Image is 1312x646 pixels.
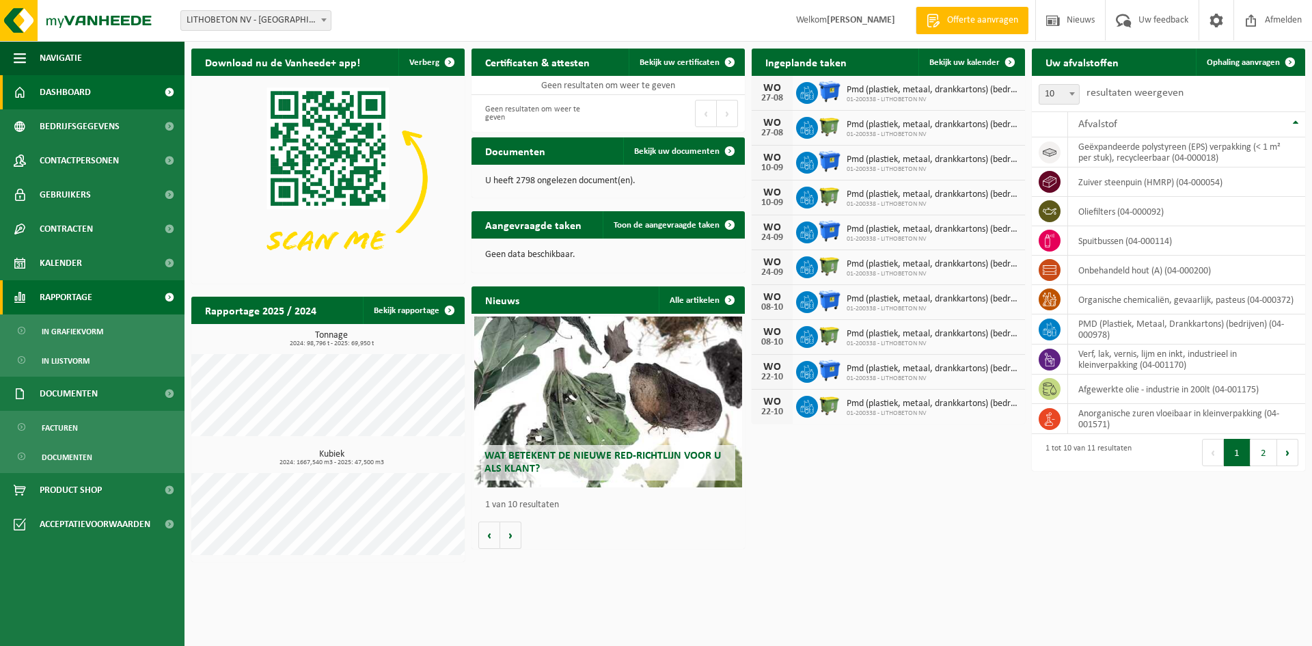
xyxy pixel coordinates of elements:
button: Previous [695,100,717,127]
div: WO [758,292,786,303]
td: anorganische zuren vloeibaar in kleinverpakking (04-001571) [1068,404,1305,434]
div: WO [758,118,786,129]
span: 10 [1039,85,1079,104]
p: U heeft 2798 ongelezen document(en). [485,176,731,186]
span: 01-200338 - LITHOBETON NV [847,305,1018,313]
div: 10-09 [758,163,786,173]
span: Offerte aanvragen [944,14,1022,27]
span: Rapportage [40,280,92,314]
span: Toon de aangevraagde taken [614,221,720,230]
div: 27-08 [758,129,786,138]
a: Offerte aanvragen [916,7,1028,34]
img: WB-1100-HPE-BE-01 [818,80,841,103]
span: 01-200338 - LITHOBETON NV [847,375,1018,383]
a: Bekijk uw documenten [623,137,743,165]
img: WB-1100-HPE-GN-50 [818,115,841,138]
td: afgewerkte olie - industrie in 200lt (04-001175) [1068,375,1305,404]
span: Kalender [40,246,82,280]
div: WO [758,327,786,338]
a: Ophaling aanvragen [1196,49,1304,76]
span: Afvalstof [1078,119,1117,130]
td: spuitbussen (04-000114) [1068,226,1305,256]
h2: Aangevraagde taken [471,211,595,238]
a: Wat betekent de nieuwe RED-richtlijn voor u als klant? [474,317,742,487]
div: WO [758,83,786,94]
div: 24-09 [758,233,786,243]
button: 1 [1224,439,1250,466]
span: Pmd (plastiek, metaal, drankkartons) (bedrijven) [847,259,1018,270]
td: oliefilters (04-000092) [1068,197,1305,226]
span: Documenten [40,377,98,411]
td: organische chemicaliën, gevaarlijk, pasteus (04-000372) [1068,285,1305,314]
a: In grafiekvorm [3,318,181,344]
div: 22-10 [758,373,786,382]
td: Geen resultaten om weer te geven [471,76,745,95]
span: 01-200338 - LITHOBETON NV [847,235,1018,243]
h2: Certificaten & attesten [471,49,603,75]
span: 2024: 98,796 t - 2025: 69,950 t [198,340,465,347]
span: Verberg [409,58,439,67]
div: WO [758,187,786,198]
p: Geen data beschikbaar. [485,250,731,260]
div: 08-10 [758,338,786,347]
img: WB-1100-HPE-BE-01 [818,359,841,382]
img: WB-1100-HPE-BE-01 [818,289,841,312]
a: Bekijk rapportage [363,297,463,324]
span: Product Shop [40,473,102,507]
a: Toon de aangevraagde taken [603,211,743,239]
img: WB-1100-HPE-GN-50 [818,394,841,417]
p: 1 van 10 resultaten [485,500,738,510]
div: WO [758,396,786,407]
a: Bekijk uw certificaten [629,49,743,76]
td: zuiver steenpuin (HMRP) (04-000054) [1068,167,1305,197]
span: Contracten [40,212,93,246]
span: 01-200338 - LITHOBETON NV [847,409,1018,418]
img: WB-1100-HPE-BE-01 [818,219,841,243]
span: Documenten [42,444,92,470]
span: Dashboard [40,75,91,109]
span: Pmd (plastiek, metaal, drankkartons) (bedrijven) [847,224,1018,235]
img: Download de VHEPlus App [191,76,465,281]
h2: Uw afvalstoffen [1032,49,1132,75]
h3: Tonnage [198,331,465,347]
span: 01-200338 - LITHOBETON NV [847,270,1018,278]
button: Previous [1202,439,1224,466]
span: Pmd (plastiek, metaal, drankkartons) (bedrijven) [847,85,1018,96]
span: Bekijk uw documenten [634,147,720,156]
div: 1 tot 10 van 11 resultaten [1039,438,1132,468]
span: Gebruikers [40,178,91,212]
div: 08-10 [758,303,786,312]
span: Bekijk uw certificaten [640,58,720,67]
img: WB-1100-HPE-GN-50 [818,254,841,278]
span: LITHOBETON NV - SNAASKERKE [181,11,331,30]
img: WB-1100-HPE-GN-50 [818,185,841,208]
span: Pmd (plastiek, metaal, drankkartons) (bedrijven) [847,399,1018,409]
span: Contactpersonen [40,144,119,178]
span: 01-200338 - LITHOBETON NV [847,96,1018,104]
div: WO [758,222,786,233]
div: 27-08 [758,94,786,103]
span: 01-200338 - LITHOBETON NV [847,340,1018,348]
h3: Kubiek [198,450,465,466]
h2: Nieuws [471,286,533,313]
span: 2024: 1667,540 m3 - 2025: 47,500 m3 [198,459,465,466]
span: LITHOBETON NV - SNAASKERKE [180,10,331,31]
h2: Download nu de Vanheede+ app! [191,49,374,75]
span: Pmd (plastiek, metaal, drankkartons) (bedrijven) [847,294,1018,305]
a: Bekijk uw kalender [918,49,1024,76]
span: Acceptatievoorwaarden [40,507,150,541]
div: WO [758,362,786,373]
a: Documenten [3,444,181,470]
span: Navigatie [40,41,82,75]
button: Verberg [398,49,463,76]
button: Next [1277,439,1298,466]
span: Pmd (plastiek, metaal, drankkartons) (bedrijven) [847,329,1018,340]
span: Bedrijfsgegevens [40,109,120,144]
div: 22-10 [758,407,786,417]
span: Bekijk uw kalender [929,58,1000,67]
div: Geen resultaten om weer te geven [478,98,601,129]
span: Facturen [42,415,78,441]
a: Facturen [3,414,181,440]
h2: Rapportage 2025 / 2024 [191,297,330,323]
h2: Documenten [471,137,559,164]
